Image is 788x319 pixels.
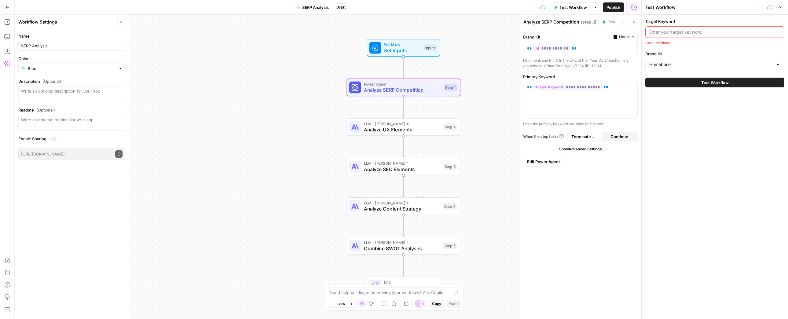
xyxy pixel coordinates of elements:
span: Analyze Content Strategy [364,205,440,212]
input: Enter your target keyword [649,29,780,35]
label: Brand Kit [645,51,784,57]
div: LLM · [PERSON_NAME] 4Analyze Content StrategyStep 4 [347,197,460,215]
span: Continue [610,134,628,140]
label: Brand Kit [523,34,608,40]
span: (Optional) [42,78,61,84]
button: Publish [603,2,624,12]
textarea: Analyze SERP Competition [523,19,579,25]
span: Analyze SEO Elements [364,166,440,173]
span: Test Workflow [559,4,587,10]
span: LLM · [PERSON_NAME] 4 [364,160,440,166]
span: SERP Analysis [302,4,329,10]
input: Untitled [21,43,123,49]
div: Step 1 [444,84,457,91]
span: LLM · [PERSON_NAME] 4 [364,200,440,206]
span: Draft [336,5,346,10]
input: Homebase [649,61,773,68]
span: End [384,279,434,285]
div: Step 3 [443,163,457,170]
label: Name [18,33,125,39]
span: Workflow [384,42,420,47]
button: Paste [446,300,461,308]
button: Copy [430,300,444,308]
g: Edge from start to step_1 [402,57,405,78]
button: Liquid [611,33,638,41]
button: SERP Analysis [293,2,332,12]
span: (Optional) [36,107,55,113]
span: 120% [337,301,346,306]
div: Workflow Settings [18,19,115,25]
div: Find the Brand Kit ID in the URL of the 'Your Data' section, e.g., /homebase-0/data/brand_kits/12... [523,58,638,69]
span: Test Workflow [701,79,729,86]
div: Inputs [423,45,437,51]
div: Step 4 [443,203,457,210]
g: Edge from step_1 to step_2 [402,96,405,118]
span: Paste [449,301,459,306]
span: Combine SWOT Analyses [364,245,440,252]
span: Liquid [619,34,629,40]
button: Edit Power Agent [523,157,564,167]
div: EndOutput [347,277,460,294]
label: Color [18,56,125,62]
g: Edge from step_5 to end [402,255,405,276]
p: Enter the primary keyword you want to research. [523,121,638,127]
span: Output [384,284,434,291]
label: Description [18,78,125,84]
div: WorkflowSet InputsInputs [347,39,460,57]
button: Test Workflow [645,78,784,87]
g: Edge from step_3 to step_4 [402,175,405,197]
button: Continue [602,132,637,141]
span: Power Agent [364,81,441,87]
div: LLM · [PERSON_NAME] 4Combine SWOT AnalysesStep 5 [347,237,460,255]
div: Power AgentAnalyze SERP CompetitionStep 1 [347,79,460,96]
span: Edit Power Agent [527,159,560,165]
div: Step 2 [443,124,457,130]
div: LLM · [PERSON_NAME] 4Analyze SEO ElementsStep 3 [347,158,460,175]
span: Analyze UX Elements [364,126,440,133]
g: Edge from step_2 to step_3 [402,136,405,157]
label: Enable Sharing [18,136,125,142]
label: Target Keyword [645,18,784,24]
g: Edge from step_4 to step_5 [402,215,405,237]
label: Primary Keyword [523,74,638,80]
span: Set Inputs [384,47,420,54]
span: Copy [432,301,441,306]
div: Step 5 [443,243,457,249]
div: Can't be blank [645,40,784,46]
span: Show Advanced Settings [559,146,602,152]
label: Readme [18,107,125,113]
span: Test [608,19,615,25]
span: Analyze SERP Competition [364,86,441,94]
button: Test Workflow [550,2,591,12]
span: LLM · [PERSON_NAME] 4 [364,121,440,127]
input: Blue [28,65,116,71]
div: LLM · [PERSON_NAME] 4Analyze UX ElementsStep 2 [347,118,460,136]
span: LLM · [PERSON_NAME] 4 [364,240,440,245]
span: Publish [607,4,620,10]
button: Test [599,18,618,26]
a: When the step fails: [523,134,564,139]
span: ( step_1 ) [581,19,596,25]
span: Terminate Workflow [571,134,599,140]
